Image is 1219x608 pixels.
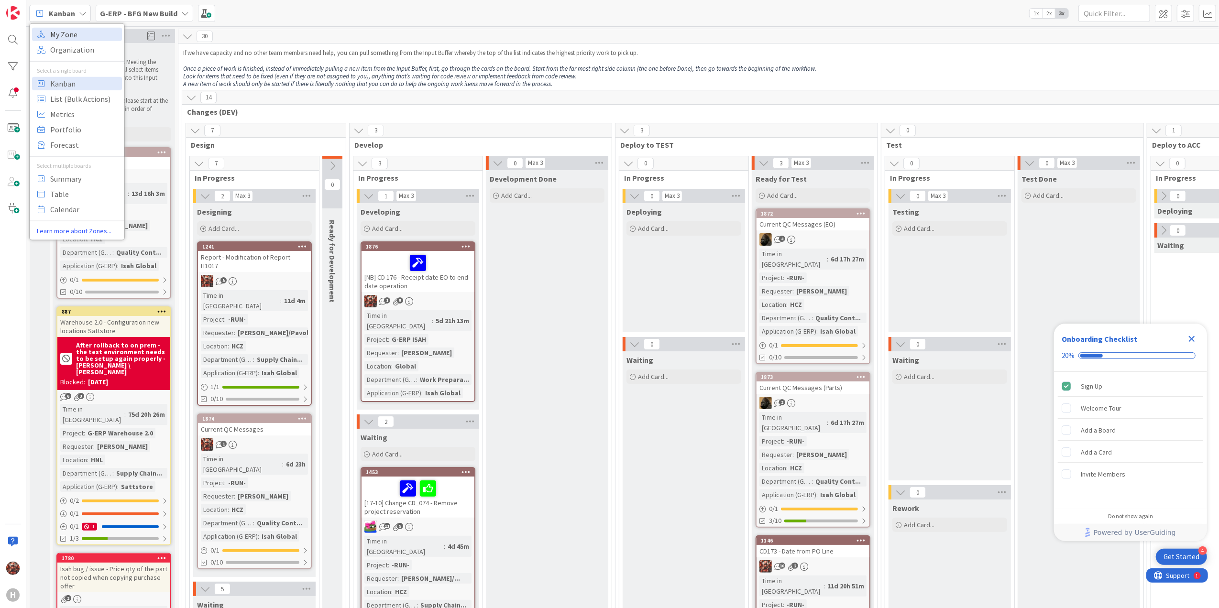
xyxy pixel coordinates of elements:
span: 6 [65,393,71,399]
div: 5d 21h 13m [433,315,472,326]
div: 1146 [757,536,869,545]
a: Kanban [32,76,122,90]
span: : [128,188,129,199]
span: : [432,315,433,326]
div: Time in [GEOGRAPHIC_DATA] [364,536,444,557]
span: : [282,459,284,469]
div: Department (G-ERP) [759,313,812,323]
div: 6d 17h 27m [828,417,867,428]
span: 1/3 [70,533,79,543]
div: HCZ [229,341,246,351]
span: : [824,581,825,591]
span: : [224,478,226,488]
div: Add a Card is incomplete. [1058,442,1203,463]
div: Time in [GEOGRAPHIC_DATA] [759,412,827,433]
div: Project [201,478,224,488]
div: 1874Current QC Messages [198,414,311,435]
div: ND [757,397,869,409]
span: : [253,518,254,528]
div: Add a Board [1081,424,1116,436]
span: Add Card... [1033,191,1064,200]
span: Add Card... [638,372,669,381]
span: Add Card... [904,521,934,529]
div: Add a Board is incomplete. [1058,420,1203,441]
span: 2 [792,563,798,569]
div: Application (G-ERP) [201,368,258,378]
div: Application (G-ERP) [201,531,258,542]
div: Add a Card [1081,446,1112,458]
div: 887Warehouse 2.0 - Configuration new locations Sattstore [57,307,170,337]
span: 30 [197,31,213,42]
div: 11d 20h 51m [825,581,867,591]
span: : [421,388,423,398]
div: 1/1 [198,381,311,393]
div: HCZ [229,504,246,515]
span: : [783,436,784,446]
span: : [812,476,813,487]
span: Add Card... [209,224,239,233]
div: 1146CD173 - Date from PO Line [757,536,869,557]
div: Project [759,272,783,283]
div: Welcome Tour [1081,402,1121,414]
span: Add Card... [501,191,532,200]
div: Supply Chain... [114,468,165,478]
span: Metrics [50,107,119,121]
span: 0/10 [210,394,223,404]
div: Department (G-ERP) [364,374,416,385]
div: 20% [1062,351,1075,360]
div: Sign Up [1081,380,1102,392]
span: : [258,531,259,542]
div: 1780 [57,554,170,563]
img: JK [201,438,213,451]
div: Project [759,436,783,446]
span: : [228,341,229,351]
span: : [112,468,114,478]
div: Sattstore [119,481,155,492]
div: 1780 [62,555,170,562]
div: CD173 - Date from PO Line [757,545,869,557]
span: : [444,541,445,552]
div: Department (G-ERP) [201,518,253,528]
span: : [388,560,389,570]
span: Calendar [50,202,119,216]
span: : [827,417,828,428]
div: 1872 [761,210,869,217]
div: JK [362,295,474,307]
span: 3x [1055,9,1068,18]
span: : [391,361,393,371]
div: Quality Cont... [254,518,305,528]
a: 1876[NB] CD 176 - Receipt date EO to end date operationJKTime in [GEOGRAPHIC_DATA]:5d 21h 13mProj... [361,241,475,402]
div: JK [362,521,474,533]
div: Location [759,299,786,310]
img: Visit kanbanzone.com [6,6,20,20]
span: 4 [779,236,785,242]
input: Quick Filter... [1078,5,1150,22]
span: Add Card... [904,372,934,381]
div: 1873 [757,373,869,381]
span: : [792,449,794,460]
a: Calendar [32,202,122,216]
div: [PERSON_NAME] [794,449,849,460]
span: : [397,573,399,584]
div: JK [198,438,311,451]
span: Table [50,186,119,201]
span: : [234,491,235,501]
div: 1876[NB] CD 176 - Receipt date EO to end date operation [362,242,474,292]
div: 1780Isah bug / issue - Price qty of the part not copied when copying purchase offer [57,554,170,592]
span: 3 [78,393,84,399]
div: 1873 [761,374,869,380]
div: Global [393,361,418,371]
div: 6d 17h 27m [828,254,867,264]
span: : [280,295,282,306]
div: [PERSON_NAME]/... [399,573,462,584]
div: 0/11 [57,521,170,532]
div: JK [198,275,311,287]
b: G-ERP - BFG New Build [100,9,177,18]
div: Requester [201,327,234,338]
div: Time in [GEOGRAPHIC_DATA] [201,454,282,475]
a: Learn more about Zones... [30,226,124,236]
div: 1146 [761,537,869,544]
div: [NB] CD 176 - Receipt date EO to end date operation [362,251,474,292]
div: Open Get Started checklist, remaining modules: 4 [1156,549,1207,565]
span: 5 [397,523,403,529]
